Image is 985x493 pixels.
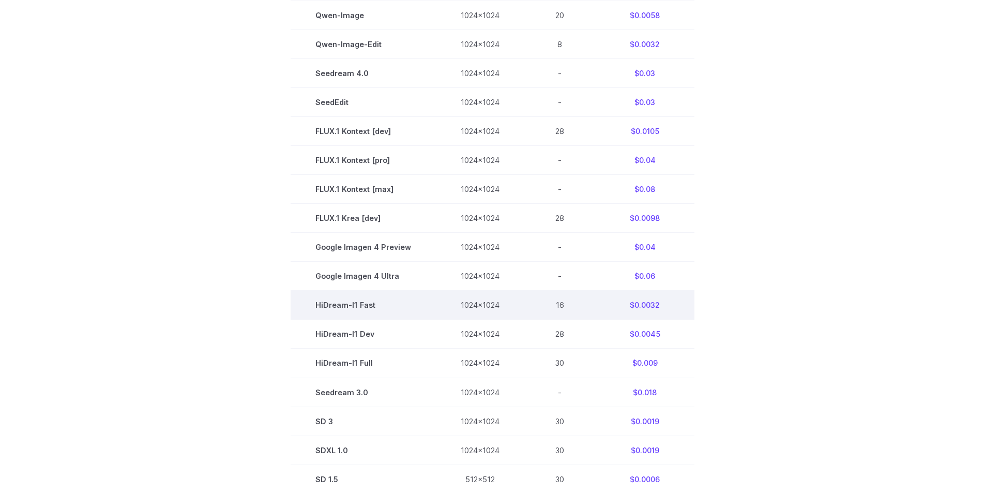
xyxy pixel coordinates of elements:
[436,29,524,58] td: 1024x1024
[436,88,524,117] td: 1024x1024
[436,262,524,291] td: 1024x1024
[291,320,436,349] td: HiDream-I1 Dev
[595,291,694,320] td: $0.0032
[595,59,694,88] td: $0.03
[436,320,524,349] td: 1024x1024
[436,436,524,465] td: 1024x1024
[595,146,694,175] td: $0.04
[291,262,436,291] td: Google Imagen 4 Ultra
[436,291,524,320] td: 1024x1024
[524,117,595,146] td: 28
[436,175,524,204] td: 1024x1024
[524,262,595,291] td: -
[524,349,595,378] td: 30
[524,407,595,436] td: 30
[524,146,595,175] td: -
[291,407,436,436] td: SD 3
[524,175,595,204] td: -
[524,320,595,349] td: 28
[595,29,694,58] td: $0.0032
[595,436,694,465] td: $0.0019
[524,29,595,58] td: 8
[291,1,436,29] td: Qwen-Image
[291,117,436,146] td: FLUX.1 Kontext [dev]
[291,29,436,58] td: Qwen-Image-Edit
[291,436,436,465] td: SDXL 1.0
[595,262,694,291] td: $0.06
[524,291,595,320] td: 16
[595,407,694,436] td: $0.0019
[595,88,694,117] td: $0.03
[436,117,524,146] td: 1024x1024
[595,117,694,146] td: $0.0105
[436,378,524,407] td: 1024x1024
[524,1,595,29] td: 20
[436,407,524,436] td: 1024x1024
[595,175,694,204] td: $0.08
[524,378,595,407] td: -
[595,204,694,233] td: $0.0098
[595,233,694,262] td: $0.04
[291,204,436,233] td: FLUX.1 Krea [dev]
[524,59,595,88] td: -
[291,146,436,175] td: FLUX.1 Kontext [pro]
[595,320,694,349] td: $0.0045
[524,436,595,465] td: 30
[436,59,524,88] td: 1024x1024
[291,378,436,407] td: Seedream 3.0
[436,146,524,175] td: 1024x1024
[291,291,436,320] td: HiDream-I1 Fast
[291,349,436,378] td: HiDream-I1 Full
[291,175,436,204] td: FLUX.1 Kontext [max]
[595,378,694,407] td: $0.018
[436,233,524,262] td: 1024x1024
[595,349,694,378] td: $0.009
[291,88,436,117] td: SeedEdit
[291,233,436,262] td: Google Imagen 4 Preview
[436,1,524,29] td: 1024x1024
[291,59,436,88] td: Seedream 4.0
[524,204,595,233] td: 28
[524,88,595,117] td: -
[524,233,595,262] td: -
[436,349,524,378] td: 1024x1024
[595,1,694,29] td: $0.0058
[436,204,524,233] td: 1024x1024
